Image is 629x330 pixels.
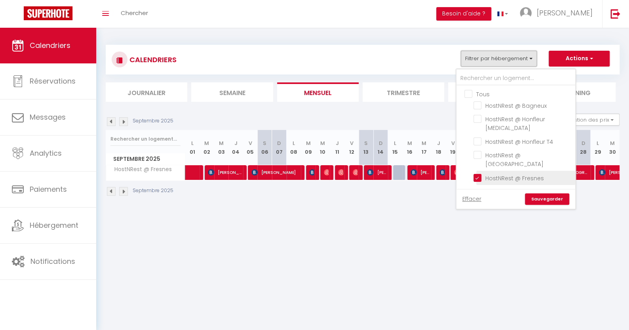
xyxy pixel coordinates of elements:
[133,187,173,195] p: Septembre 2025
[306,139,310,147] abbr: M
[378,139,382,147] abbr: D
[106,153,185,165] span: Septembre 2025
[591,130,605,165] th: 29
[315,130,330,165] th: 10
[30,256,75,266] span: Notifications
[336,139,339,147] abbr: J
[344,130,359,165] th: 12
[30,76,76,86] span: Réservations
[228,130,243,165] th: 04
[373,130,388,165] th: 14
[350,139,353,147] abbr: V
[243,130,258,165] th: 05
[191,82,273,102] li: Semaine
[301,130,315,165] th: 09
[605,130,619,165] th: 30
[338,165,343,180] span: [PERSON_NAME]
[309,165,314,180] span: [PERSON_NAME]
[439,165,444,180] span: [PERSON_NAME]
[561,114,619,126] button: Gestion des prix
[456,69,576,210] div: Filtrer par hébergement
[30,40,70,50] span: Calendriers
[576,130,591,165] th: 28
[30,220,78,230] span: Hébergement
[30,184,67,194] span: Paiements
[30,112,66,122] span: Messages
[485,174,544,182] span: HostNRest @ Fresnes
[30,148,62,158] span: Analytics
[456,71,575,86] input: Rechercher un logement...
[121,9,148,17] span: Chercher
[359,130,373,165] th: 13
[185,130,200,165] th: 01
[388,130,403,165] th: 15
[537,8,592,18] span: [PERSON_NAME]
[410,165,430,180] span: [PERSON_NAME]
[277,139,281,147] abbr: D
[437,139,440,147] abbr: J
[277,82,359,102] li: Mensuel
[461,51,537,67] button: Filtrer par hébergement
[431,130,446,165] th: 18
[367,165,386,180] span: [PERSON_NAME]
[208,165,242,180] span: [PERSON_NAME]
[436,7,491,21] button: Besoin d'aide ?
[407,139,412,147] abbr: M
[324,165,329,180] span: [PERSON_NAME]
[446,130,460,165] th: 19
[549,51,610,67] button: Actions
[402,130,417,165] th: 16
[363,82,444,102] li: Trimestre
[454,165,473,180] span: [PERSON_NAME]
[214,130,229,165] th: 03
[110,132,181,146] input: Rechercher un logement...
[525,193,569,205] a: Sauvegarder
[200,130,214,165] th: 02
[106,82,187,102] li: Journalier
[191,139,194,147] abbr: L
[462,195,481,203] a: Effacer
[234,139,238,147] abbr: J
[597,139,599,147] abbr: L
[293,139,295,147] abbr: L
[353,165,357,180] span: [PERSON_NAME]
[249,139,252,147] abbr: V
[272,130,287,165] th: 07
[485,151,543,168] span: HostNRest @ [GEOGRAPHIC_DATA]
[24,6,72,20] img: Super Booking
[610,139,615,147] abbr: M
[581,139,585,147] abbr: D
[257,130,272,165] th: 06
[520,7,532,19] img: ...
[263,139,266,147] abbr: S
[448,82,530,102] li: Tâches
[219,139,224,147] abbr: M
[133,117,173,125] p: Septembre 2025
[485,115,545,132] span: HostNRest @ Honfleur [MEDICAL_DATA]
[320,139,325,147] abbr: M
[204,139,209,147] abbr: M
[127,51,177,69] h3: CALENDRIERS
[364,139,368,147] abbr: S
[287,130,301,165] th: 08
[107,165,174,174] span: HostNRest @ Fresnes
[251,165,300,180] span: [PERSON_NAME]
[394,139,396,147] abbr: L
[417,130,431,165] th: 17
[330,130,344,165] th: 11
[451,139,455,147] abbr: V
[610,9,620,19] img: logout
[422,139,426,147] abbr: M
